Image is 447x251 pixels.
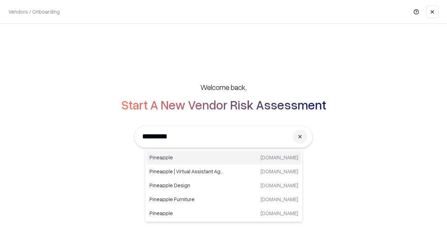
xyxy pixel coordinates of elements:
[8,8,60,15] p: Vendors / Onboarding
[149,196,224,203] p: Pineapple Furniture
[261,196,298,203] p: [DOMAIN_NAME]
[261,168,298,175] p: [DOMAIN_NAME]
[261,210,298,217] p: [DOMAIN_NAME]
[261,182,298,189] p: [DOMAIN_NAME]
[149,210,224,217] p: Pineapple
[121,98,326,112] h2: Start A New Vendor Risk Assessment
[145,149,303,222] div: Suggestions
[149,168,224,175] p: Pineapple | Virtual Assistant Agency
[149,154,224,161] p: Pineapple
[261,154,298,161] p: [DOMAIN_NAME]
[200,82,247,92] h5: Welcome back,
[149,182,224,189] p: Pineapple Design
